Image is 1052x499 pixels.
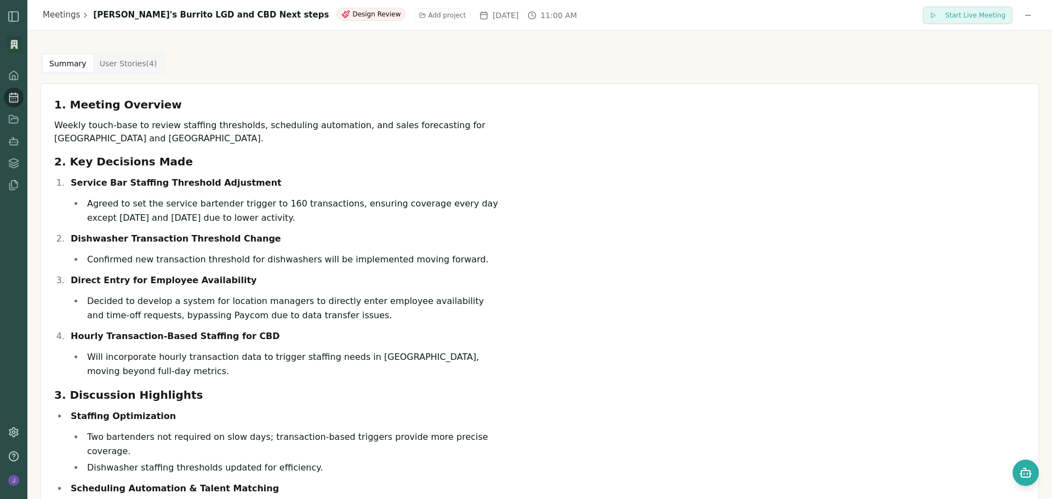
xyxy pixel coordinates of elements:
li: Will incorporate hourly transaction data to trigger staffing needs in [GEOGRAPHIC_DATA], moving b... [84,350,500,378]
li: Two bartenders not required on slow days; transaction-based triggers provide more precise coverage. [84,430,500,458]
strong: Hourly Transaction-Based Staffing for CBD [71,331,280,341]
li: Confirmed new transaction threshold for dishwashers will be implemented moving forward. [84,253,500,267]
strong: Direct Entry for Employee Availability [71,275,257,285]
span: [DATE] [493,10,518,21]
button: Open chat [1013,460,1039,486]
strong: Dishwasher Transaction Threshold Change [71,233,281,244]
span: 11:00 AM [541,10,577,21]
p: Weekly touch-base to review staffing thresholds, scheduling automation, and sales forecasting for... [54,119,500,145]
a: Meetings [43,9,80,21]
button: Help [4,446,24,466]
button: Add project [414,8,471,22]
h3: 3. Discussion Highlights [54,387,500,403]
button: Start Live Meeting [923,7,1013,24]
span: Start Live Meeting [945,11,1005,20]
img: Organization logo [6,36,22,53]
h3: 2. Key Decisions Made [54,154,500,169]
li: Agreed to set the service bartender trigger to 160 transactions, ensuring coverage every day exce... [84,197,500,225]
span: Add project [428,11,466,20]
strong: Staffing Optimization [71,411,176,421]
button: Open Sidebar [7,10,20,23]
strong: Scheduling Automation & Talent Matching [71,483,279,494]
h1: [PERSON_NAME]'s Burrito LGD and CBD Next steps [93,9,329,21]
li: Dishwasher staffing thresholds updated for efficiency. [84,461,500,475]
li: Decided to develop a system for location managers to directly enter employee availability and tim... [84,294,500,323]
button: Summary [43,55,93,72]
button: User Stories ( 4 ) [93,55,164,72]
strong: Service Bar Staffing Threshold Adjustment [71,177,282,188]
div: Design Review [336,8,405,21]
img: profile [8,475,19,486]
h3: 1. Meeting Overview [54,97,500,112]
img: sidebar [7,10,20,23]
